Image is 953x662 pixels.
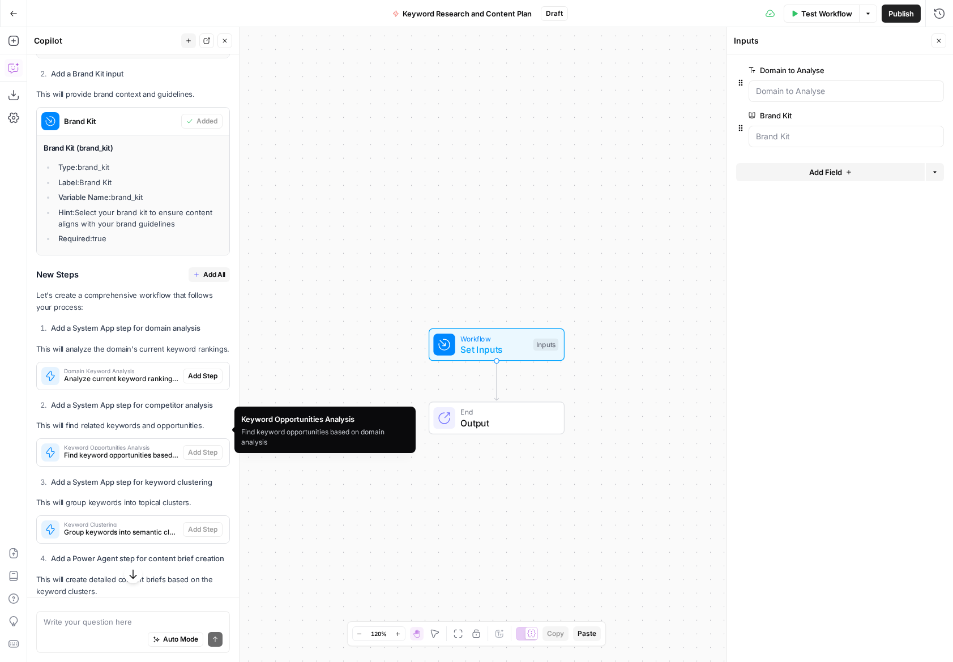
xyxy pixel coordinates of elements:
[51,477,212,486] strong: Add a System App step for keyword clustering
[188,371,217,381] span: Add Step
[547,629,564,639] span: Copy
[801,8,852,19] span: Test Workflow
[44,142,223,154] h4: Brand Kit (brand_kit)
[64,374,178,384] span: Analyze current keyword rankings for the domain
[58,163,78,172] strong: Type:
[36,88,230,100] p: This will provide brand context and guidelines.
[55,207,223,229] li: Select your brand kit to ensure content aligns with your brand guidelines
[460,333,528,344] span: Workflow
[51,69,123,78] strong: Add a Brand Kit input
[148,632,203,647] button: Auto Mode
[882,5,921,23] button: Publish
[494,361,498,400] g: Edge from start to end
[36,289,230,313] p: Let's create a comprehensive workflow that follows your process:
[181,114,223,129] button: Added
[55,177,223,188] li: Brand Kit
[403,8,532,19] span: Keyword Research and Content Plan
[460,343,528,356] span: Set Inputs
[58,234,92,243] strong: Required:
[749,110,880,121] label: Brand Kit
[189,267,230,282] button: Add All
[460,407,553,417] span: End
[64,116,177,127] span: Brand Kit
[546,8,563,19] span: Draft
[460,416,553,430] span: Output
[36,497,230,509] p: This will group keywords into topical clusters.
[64,450,178,460] span: Find keyword opportunities based on domain analysis
[183,369,223,383] button: Add Step
[58,178,79,187] strong: Label:
[36,267,230,282] h3: New Steps
[784,5,859,23] button: Test Workflow
[386,5,539,23] button: Keyword Research and Content Plan
[51,323,200,332] strong: Add a System App step for domain analysis
[163,634,198,644] span: Auto Mode
[578,629,596,639] span: Paste
[64,527,178,537] span: Group keywords into semantic clusters
[888,8,914,19] span: Publish
[734,35,928,46] div: Inputs
[756,131,937,142] input: Brand Kit
[533,339,558,351] div: Inputs
[34,35,178,46] div: Copilot
[542,626,569,641] button: Copy
[183,522,223,537] button: Add Step
[188,524,217,535] span: Add Step
[64,522,178,527] span: Keyword Clustering
[51,400,213,409] strong: Add a System App step for competitor analysis
[36,420,230,432] p: This will find related keywords and opportunities.
[573,626,601,641] button: Paste
[809,166,842,178] span: Add Field
[55,161,223,173] li: brand_kit
[36,574,230,597] p: This will create detailed content briefs based on the keyword clusters.
[736,163,925,181] button: Add Field
[183,445,223,460] button: Add Step
[756,86,937,97] input: Domain to Analyse
[391,328,602,361] div: WorkflowSet InputsInputs
[391,402,602,434] div: EndOutput
[55,233,223,244] li: true
[58,193,111,202] strong: Variable Name:
[36,343,230,355] p: This will analyze the domain's current keyword rankings.
[55,191,223,203] li: brand_kit
[371,629,387,638] span: 120%
[203,270,225,280] span: Add All
[188,447,217,458] span: Add Step
[51,554,224,563] strong: Add a Power Agent step for content brief creation
[64,368,178,374] span: Domain Keyword Analysis
[58,208,75,217] strong: Hint:
[64,445,178,450] span: Keyword Opportunities Analysis
[749,65,880,76] label: Domain to Analyse
[196,116,217,126] span: Added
